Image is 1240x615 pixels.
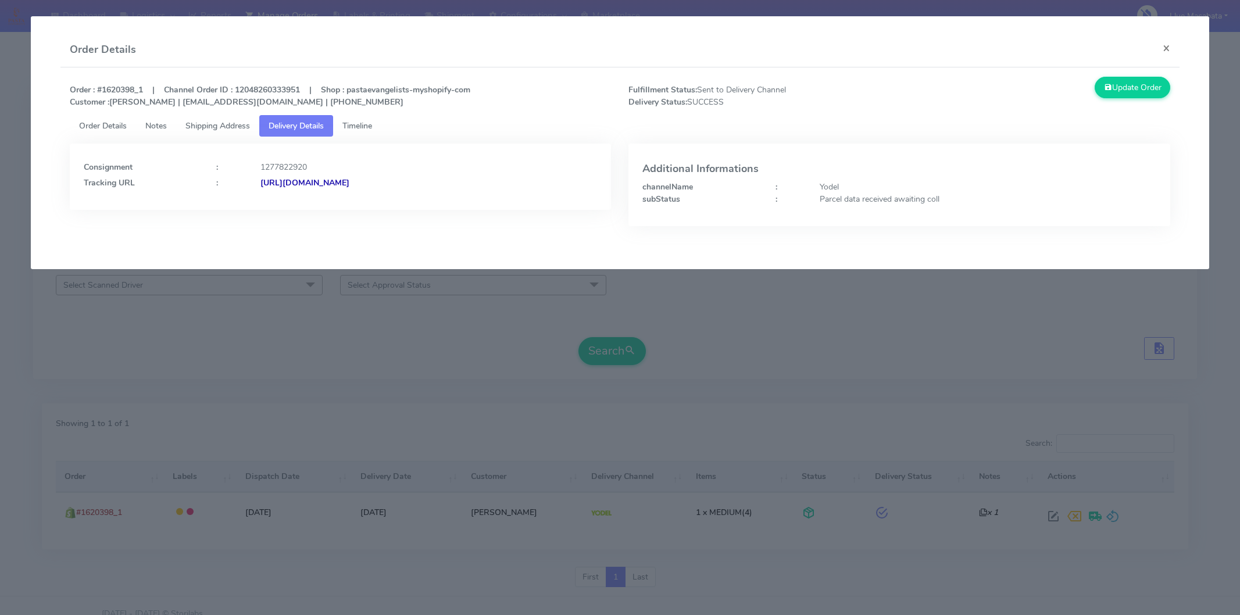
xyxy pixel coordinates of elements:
span: Shipping Address [185,120,250,131]
div: Parcel data received awaiting coll [811,193,1165,205]
span: Sent to Delivery Channel SUCCESS [620,84,899,108]
h4: Additional Informations [642,163,1156,175]
button: Close [1153,33,1180,63]
span: Notes [145,120,167,131]
span: Order Details [79,120,127,131]
strong: Delivery Status: [628,96,687,108]
strong: : [216,162,218,173]
ul: Tabs [70,115,1170,137]
span: Delivery Details [269,120,324,131]
strong: : [776,194,777,205]
strong: subStatus [642,194,680,205]
strong: : [776,181,777,192]
strong: channelName [642,181,693,192]
div: 1277822920 [252,161,606,173]
strong: Customer : [70,96,109,108]
strong: Order : #1620398_1 | Channel Order ID : 12048260333951 | Shop : pastaevangelists-myshopify-com [P... [70,84,470,108]
strong: Tracking URL [84,177,135,188]
span: Timeline [342,120,372,131]
strong: : [216,177,218,188]
strong: [URL][DOMAIN_NAME] [260,177,349,188]
h4: Order Details [70,42,136,58]
div: Yodel [811,181,1165,193]
strong: Consignment [84,162,133,173]
button: Update Order [1095,77,1170,98]
strong: Fulfillment Status: [628,84,697,95]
